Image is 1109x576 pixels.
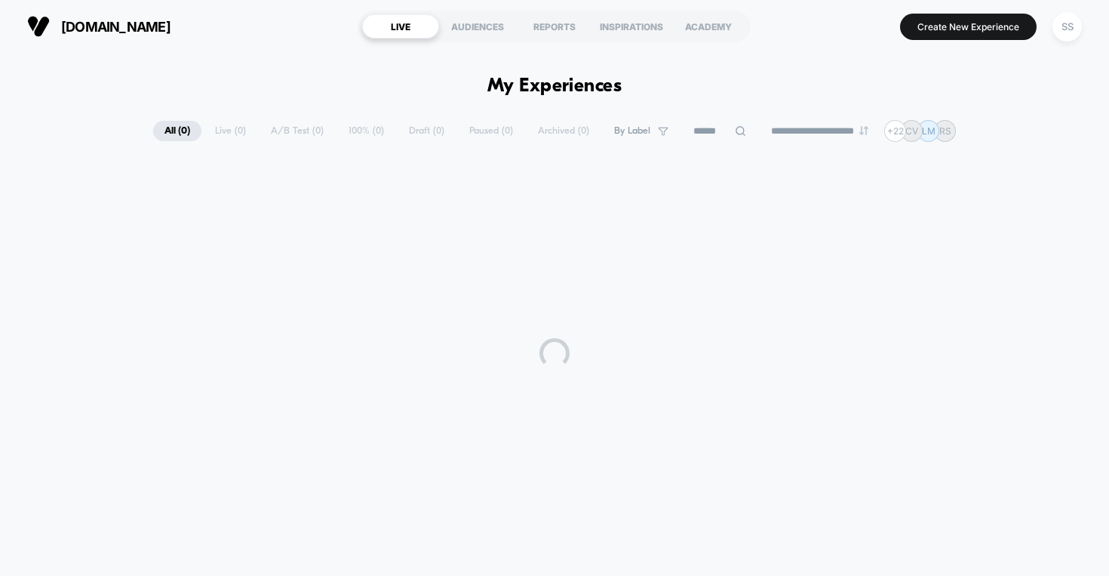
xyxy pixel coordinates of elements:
[439,14,516,39] div: AUDIENCES
[1048,11,1086,42] button: SS
[362,14,439,39] div: LIVE
[593,14,670,39] div: INSPIRATIONS
[487,75,622,97] h1: My Experiences
[153,121,201,141] span: All ( 0 )
[900,14,1037,40] button: Create New Experience
[614,125,650,137] span: By Label
[905,125,918,137] p: CV
[61,19,170,35] span: [DOMAIN_NAME]
[670,14,747,39] div: ACADEMY
[27,15,50,38] img: Visually logo
[1052,12,1082,42] div: SS
[922,125,935,137] p: LM
[939,125,951,137] p: RS
[884,120,906,142] div: + 22
[23,14,175,39] button: [DOMAIN_NAME]
[516,14,593,39] div: REPORTS
[859,126,868,135] img: end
